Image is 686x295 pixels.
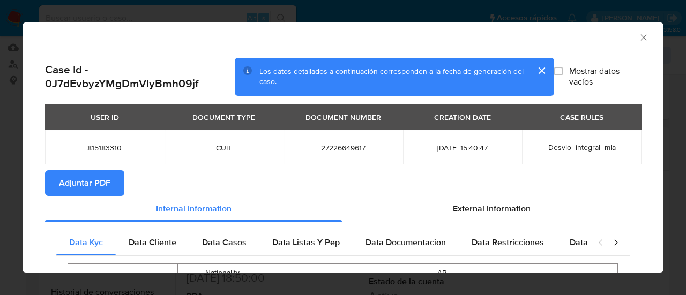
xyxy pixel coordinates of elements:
[69,236,103,248] span: Data Kyc
[156,202,232,215] span: Internal information
[548,142,616,153] span: Desvio_integral_mla
[178,263,266,282] td: Nationality
[129,236,176,248] span: Data Cliente
[453,202,531,215] span: External information
[554,67,563,75] input: Mostrar datos vacíos
[266,263,618,282] td: AR
[554,108,610,126] div: CASE RULES
[569,66,641,87] span: Mostrar datos vacíos
[259,66,524,87] span: Los datos detallados a continuación corresponden a la fecha de generación del caso.
[59,171,110,195] span: Adjuntar PDF
[23,22,663,273] div: closure-recommendation-modal
[272,236,340,248] span: Data Listas Y Pep
[45,170,124,196] button: Adjuntar PDF
[638,32,648,42] button: Cerrar ventana
[56,230,587,255] div: Detailed internal info
[45,63,235,91] h2: Case Id - 0J7dEvbyzYMgDmVlyBmh09jf
[428,108,497,126] div: CREATION DATE
[84,108,125,126] div: USER ID
[299,108,387,126] div: DOCUMENT NUMBER
[366,236,446,248] span: Data Documentacion
[202,236,247,248] span: Data Casos
[472,236,544,248] span: Data Restricciones
[416,143,510,153] span: [DATE] 15:40:47
[296,143,390,153] span: 27226649617
[45,196,641,222] div: Detailed info
[186,108,262,126] div: DOCUMENT TYPE
[177,143,271,153] span: CUIT
[58,143,152,153] span: 815183310
[528,58,554,84] button: cerrar
[570,236,644,248] span: Data Publicaciones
